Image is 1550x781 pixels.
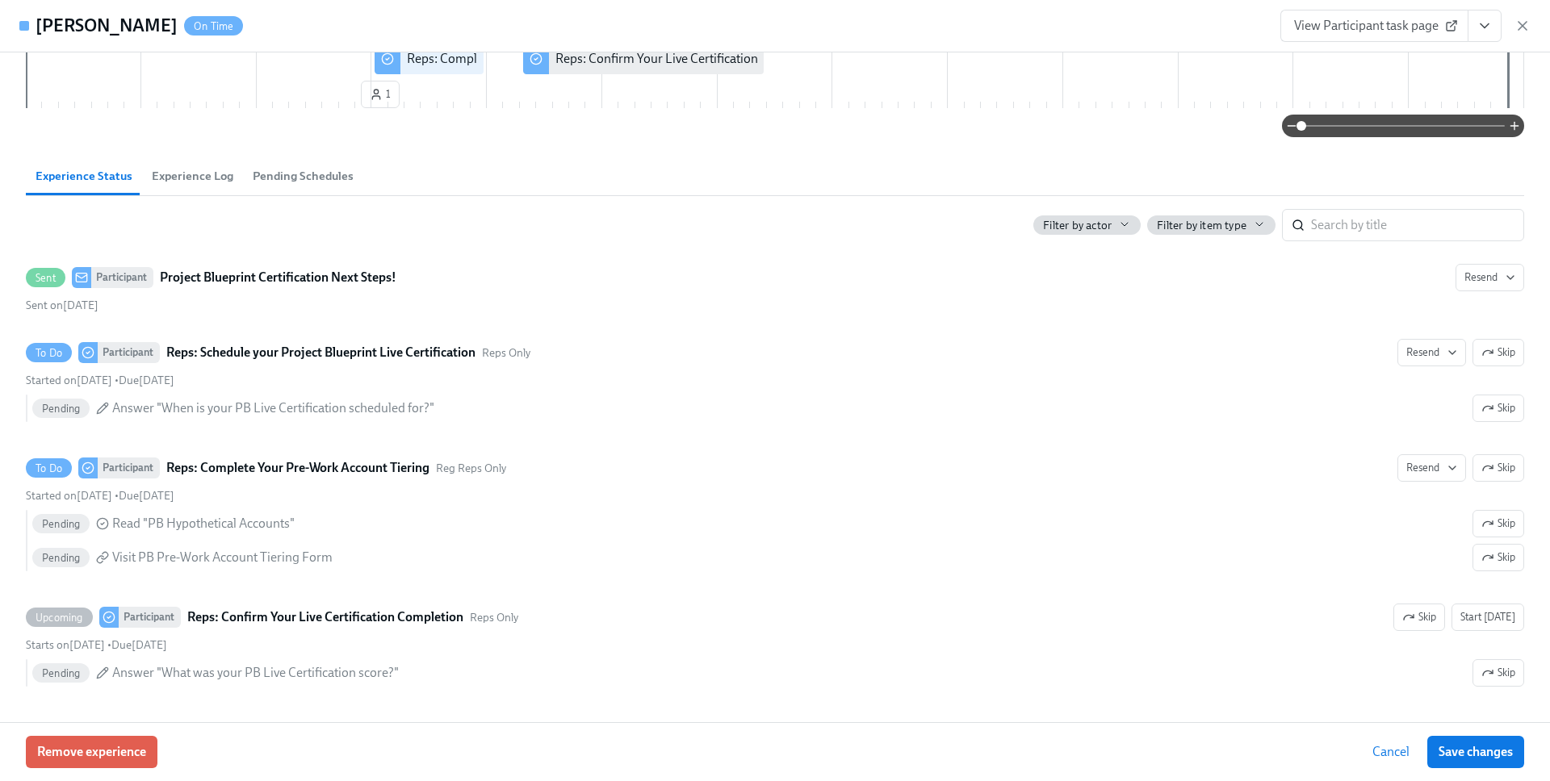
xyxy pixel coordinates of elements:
span: Cancel [1372,744,1410,760]
button: To DoParticipantReps: Complete Your Pre-Work Account TieringReg Reps OnlyResendStarted on[DATE] •... [1472,454,1524,482]
span: This task uses the "Reps Only" audience [470,610,518,625]
span: Filter by item type [1157,218,1246,233]
span: Resend [1406,345,1457,361]
span: Start [DATE] [1460,609,1515,625]
input: Search by title [1311,209,1524,241]
span: Sent [26,272,65,284]
span: Pending [32,667,90,679]
span: To Do [26,462,72,474]
button: UpcomingParticipantReps: Confirm Your Live Certification CompletionReps OnlyStart [DATE]Starts on... [1393,603,1445,631]
strong: Reps: Complete Your Pre-Work Account Tiering [166,458,429,478]
button: Save changes [1427,736,1524,768]
button: To DoParticipantReps: Complete Your Pre-Work Account TieringReg Reps OnlyResendSkipStarted on[DAT... [1472,544,1524,571]
div: • [26,488,174,503]
button: To DoParticipantReps: Schedule your Project Blueprint Live CertificationReps OnlyResendStarted on... [1472,339,1524,366]
span: Monday, September 15th 2025, 9:00 am [119,489,174,503]
strong: Reps: Confirm Your Live Certification Completion [187,608,463,627]
span: Experience Log [152,167,233,186]
span: On Time [184,20,243,32]
span: Wednesday, August 20th 2025, 12:11 pm [26,299,98,312]
button: UpcomingParticipantReps: Confirm Your Live Certification CompletionReps OnlySkipStart [DATE]Start... [1472,659,1524,687]
span: Friday, September 5th 2025, 9:01 am [26,374,112,387]
span: Skip [1402,609,1436,625]
span: Pending [32,552,90,564]
button: Filter by item type [1147,215,1276,235]
span: Visit PB Pre-Work Account Tiering Form [112,549,333,566]
span: This task uses the "Reps Only" audience [482,345,530,361]
span: Skip [1481,665,1515,681]
button: To DoParticipantReps: Complete Your Pre-Work Account TieringReg Reps OnlySkipStarted on[DATE] •Du... [1397,454,1466,482]
span: Resend [1406,460,1457,476]
button: UpcomingParticipantReps: Confirm Your Live Certification CompletionReps OnlySkipStarts on[DATE] •... [1452,603,1524,631]
div: Participant [98,342,160,363]
span: Skip [1481,400,1515,416]
div: • [26,637,167,653]
span: Pending Schedules [253,167,354,186]
span: Remove experience [37,744,146,760]
span: Thursday, October 2nd 2025, 9:00 am [111,638,167,652]
button: Cancel [1361,736,1421,768]
span: 1 [370,86,391,102]
span: Experience Status [36,167,132,186]
span: View Participant task page [1294,18,1455,34]
span: Pending [32,518,90,530]
span: Friday, September 19th 2025, 9:00 am [119,374,174,387]
button: To DoParticipantReps: Complete Your Pre-Work Account TieringReg Reps OnlyResendSkipStarted on[DAT... [1472,510,1524,537]
button: To DoParticipantReps: Schedule your Project Blueprint Live CertificationReps OnlySkipStarted on[D... [1397,339,1466,366]
span: Skip [1481,460,1515,476]
button: Filter by actor [1033,215,1141,235]
span: Resend [1464,269,1515,286]
span: Answer "When is your PB Live Certification scheduled for?" [112,399,434,417]
span: Skip [1481,549,1515,566]
span: Filter by actor [1043,218,1112,233]
button: SentParticipantProject Blueprint Certification Next Steps!Sent on[DATE] [1456,264,1524,291]
span: To Do [26,347,72,359]
div: Reps: Complete Your Pre-Work Account Tiering [407,50,668,68]
h4: [PERSON_NAME] [36,14,178,38]
div: Participant [119,607,181,628]
span: Skip [1481,345,1515,361]
span: Upcoming [26,612,93,624]
div: Reps: Confirm Your Live Certification Completion [555,50,826,68]
button: 1 [361,81,400,108]
button: To DoParticipantReps: Schedule your Project Blueprint Live CertificationReps OnlyResendSkipStarte... [1472,395,1524,422]
span: Monday, September 8th 2025, 4:01 pm [26,489,112,503]
div: • [26,373,174,388]
div: Participant [98,457,160,478]
span: This task uses the "Reg Reps Only" audience [436,461,506,476]
span: Pending [32,403,90,415]
span: Save changes [1439,744,1513,760]
span: Wednesday, September 17th 2025, 9:00 am [26,638,105,652]
span: Read "PB Hypothetical Accounts" [112,515,295,532]
span: Skip [1481,516,1515,532]
div: Participant [91,267,153,288]
span: Answer "What was your PB Live Certification score?" [112,664,399,682]
a: View Participant task page [1280,10,1468,42]
strong: Reps: Schedule your Project Blueprint Live Certification [166,343,475,362]
strong: Project Blueprint Certification Next Steps! [160,268,396,287]
button: View task page [1468,10,1502,42]
button: Remove experience [26,736,157,768]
